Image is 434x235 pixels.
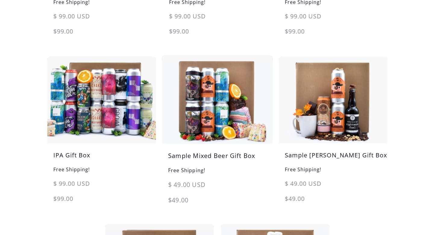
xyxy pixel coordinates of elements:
div: $99.00 [47,27,156,42]
div: $ 99.00 USD [47,179,156,194]
div: $ 99.00 USD [279,12,387,27]
div: $ 49.00 USD [279,179,387,194]
div: $49.00 [162,195,272,211]
a: IPA Gift BoxFree Shipping!$ 99.00 USD$99.00 [47,56,156,209]
h5: Sample Mixed Beer Gift Box [162,151,272,166]
h6: Free Shipping! [279,166,387,179]
div: $ 49.00 USD [162,180,272,195]
div: $ 99.00 USD [47,12,156,27]
h5: Sample [PERSON_NAME] Gift Box [279,151,387,166]
h6: Free Shipping! [47,166,156,179]
div: $ 99.00 USD [163,12,272,27]
a: Sample [PERSON_NAME] Gift BoxFree Shipping!$ 49.00 USD$49.00 [279,56,387,209]
h5: IPA Gift Box [47,151,156,166]
a: Sample Mixed Beer Gift BoxFree Shipping!$ 49.00 USD$49.00 [162,55,272,211]
div: $49.00 [279,194,387,209]
div: $99.00 [163,27,272,42]
div: $99.00 [279,27,387,42]
div: $99.00 [47,194,156,209]
h6: Free Shipping! [162,166,272,180]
